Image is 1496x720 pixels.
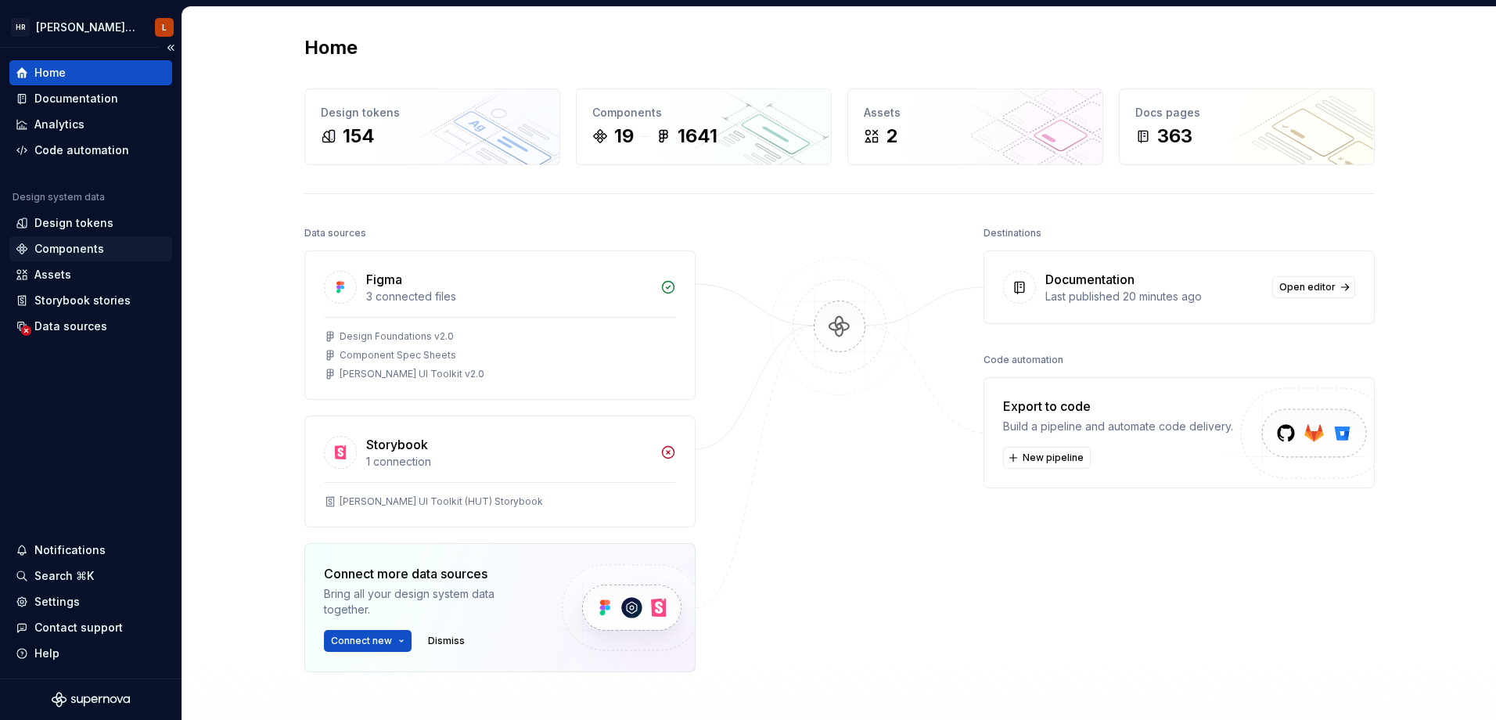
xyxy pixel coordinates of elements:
a: Assets [9,262,172,287]
a: Code automation [9,138,172,163]
div: 154 [343,124,375,149]
div: 19 [614,124,634,149]
a: Open editor [1272,276,1355,298]
span: New pipeline [1023,452,1084,464]
div: Design tokens [321,105,544,121]
a: Docs pages363 [1119,88,1375,165]
div: 3 connected files [366,289,651,304]
a: Design tokens154 [304,88,560,165]
span: Connect new [331,635,392,647]
button: Contact support [9,615,172,640]
div: Data sources [34,319,107,334]
button: Collapse sidebar [160,37,182,59]
div: Code automation [984,349,1063,371]
div: Export to code [1003,397,1233,416]
div: Help [34,646,59,661]
a: Figma3 connected filesDesign Foundations v2.0Component Spec Sheets[PERSON_NAME] UI Toolkit v2.0 [304,250,696,400]
div: Storybook [366,435,428,454]
a: Analytics [9,112,172,137]
span: Dismiss [428,635,465,647]
div: Design tokens [34,215,113,231]
div: Design system data [13,191,105,203]
div: Analytics [34,117,85,132]
div: Docs pages [1135,105,1358,121]
button: Connect new [324,630,412,652]
button: Help [9,641,172,666]
a: Storybook1 connection[PERSON_NAME] UI Toolkit (HUT) Storybook [304,416,696,527]
div: Build a pipeline and automate code delivery. [1003,419,1233,434]
div: Connect more data sources [324,564,535,583]
div: 1641 [678,124,717,149]
div: [PERSON_NAME] UI Toolkit (HUT) Storybook [340,495,543,508]
div: Search ⌘K [34,568,94,584]
div: Component Spec Sheets [340,349,456,362]
div: Storybook stories [34,293,131,308]
div: Code automation [34,142,129,158]
div: Last published 20 minutes ago [1045,289,1263,304]
div: L [162,21,167,34]
div: Notifications [34,542,106,558]
div: 363 [1157,124,1192,149]
a: Components191641 [576,88,832,165]
div: Components [592,105,815,121]
div: 1 connection [366,454,651,470]
button: HR[PERSON_NAME] UI Toolkit (HUT)L [3,10,178,44]
a: Settings [9,589,172,614]
div: Destinations [984,222,1041,244]
span: Open editor [1279,281,1336,293]
div: Components [34,241,104,257]
a: Assets2 [847,88,1103,165]
a: Design tokens [9,211,172,236]
a: Documentation [9,86,172,111]
div: [PERSON_NAME] UI Toolkit (HUT) [36,20,136,35]
button: Notifications [9,538,172,563]
svg: Supernova Logo [52,692,130,707]
div: Assets [864,105,1087,121]
div: Settings [34,594,80,610]
div: Assets [34,267,71,283]
button: New pipeline [1003,447,1091,469]
button: Dismiss [421,630,472,652]
a: Storybook stories [9,288,172,313]
button: Search ⌘K [9,563,172,589]
div: Home [34,65,66,81]
a: Home [9,60,172,85]
div: Contact support [34,620,123,635]
h2: Home [304,35,358,60]
div: [PERSON_NAME] UI Toolkit v2.0 [340,368,484,380]
div: Figma [366,270,402,289]
div: Design Foundations v2.0 [340,330,454,343]
div: HR [11,18,30,37]
div: Bring all your design system data together. [324,586,535,617]
div: Documentation [34,91,118,106]
a: Data sources [9,314,172,339]
a: Components [9,236,172,261]
div: Data sources [304,222,366,244]
div: Documentation [1045,270,1135,289]
div: 2 [886,124,897,149]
